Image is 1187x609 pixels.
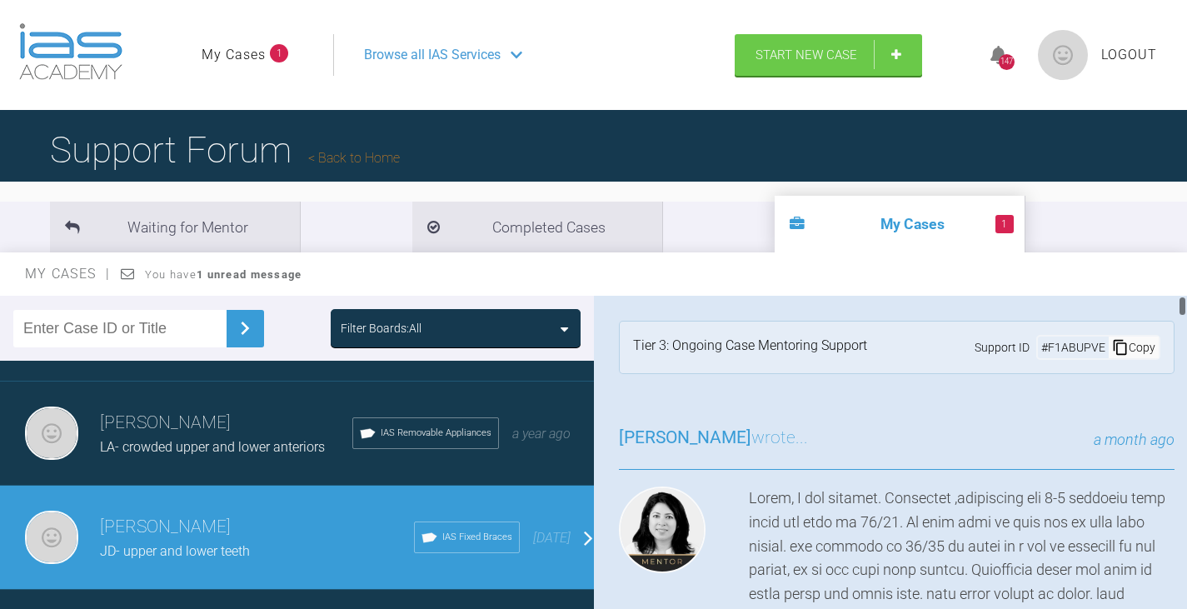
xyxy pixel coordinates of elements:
[270,44,288,62] span: 1
[412,202,662,252] li: Completed Cases
[619,487,706,573] img: Hooria Olsen
[442,530,512,545] span: IAS Fixed Braces
[735,34,922,76] a: Start New Case
[995,215,1014,233] span: 1
[975,338,1030,357] span: Support ID
[775,196,1025,252] li: My Cases
[100,543,250,559] span: JD- upper and lower teeth
[512,426,571,442] span: a year ago
[19,23,122,80] img: logo-light.3e3ef733.png
[619,427,751,447] span: [PERSON_NAME]
[364,44,501,66] span: Browse all IAS Services
[25,266,111,282] span: My Cases
[1038,338,1109,357] div: # F1ABUPVE
[100,409,352,437] h3: [PERSON_NAME]
[381,426,491,441] span: IAS Removable Appliances
[1109,337,1159,358] div: Copy
[1038,30,1088,80] img: profile.png
[533,530,571,546] span: [DATE]
[50,202,300,252] li: Waiting for Mentor
[619,424,808,452] h3: wrote...
[1094,431,1175,448] span: a month ago
[202,44,266,66] a: My Cases
[633,335,867,360] div: Tier 3: Ongoing Case Mentoring Support
[341,319,421,337] div: Filter Boards: All
[25,511,78,564] img: Jeffrey Bowman
[100,513,414,542] h3: [PERSON_NAME]
[308,150,400,166] a: Back to Home
[13,310,227,347] input: Enter Case ID or Title
[50,121,400,179] h1: Support Forum
[999,54,1015,70] div: 147
[756,47,857,62] span: Start New Case
[100,439,325,455] span: LA- crowded upper and lower anteriors
[197,268,302,281] strong: 1 unread message
[25,407,78,460] img: Jeffrey Bowman
[232,315,258,342] img: chevronRight.28bd32b0.svg
[145,268,302,281] span: You have
[1101,44,1157,66] a: Logout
